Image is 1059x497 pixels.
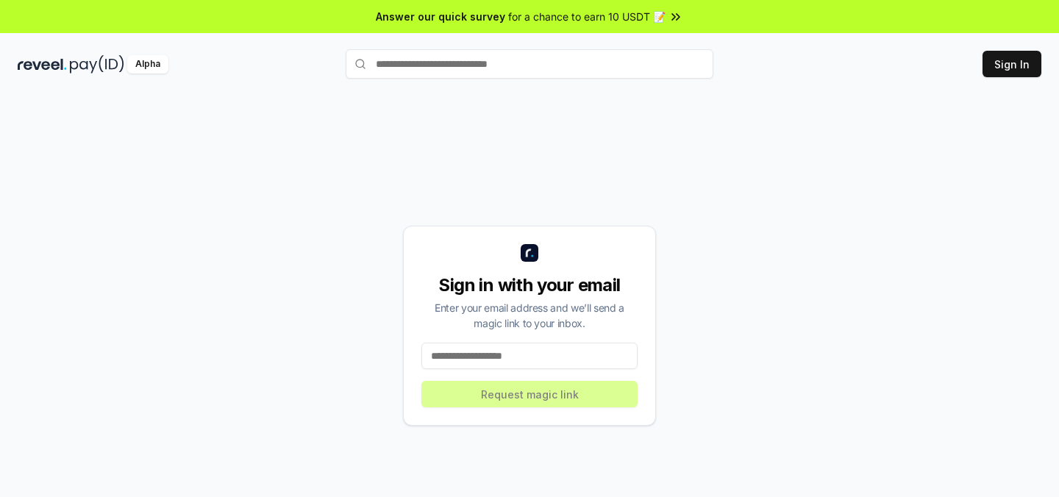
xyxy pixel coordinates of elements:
img: pay_id [70,55,124,74]
img: reveel_dark [18,55,67,74]
span: Answer our quick survey [376,9,505,24]
div: Alpha [127,55,168,74]
img: logo_small [521,244,538,262]
span: for a chance to earn 10 USDT 📝 [508,9,666,24]
button: Sign In [983,51,1041,77]
div: Sign in with your email [421,273,638,297]
div: Enter your email address and we’ll send a magic link to your inbox. [421,300,638,331]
